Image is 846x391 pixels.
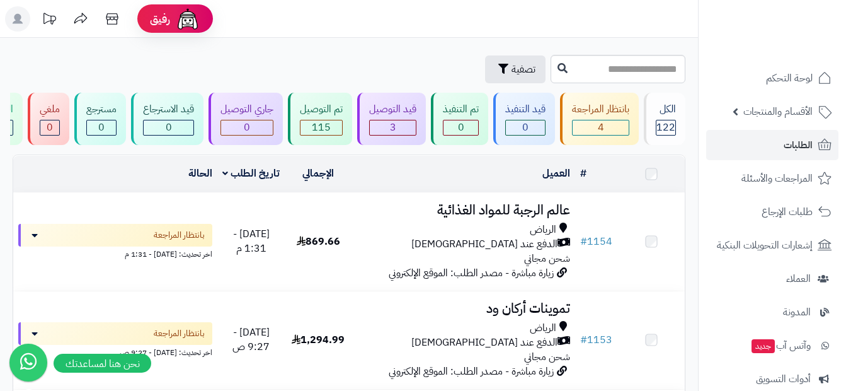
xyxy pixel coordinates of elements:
[411,237,557,252] span: الدفع عند [DEMOGRAPHIC_DATA]
[443,120,478,135] div: 0
[206,93,285,145] a: جاري التوصيل 0
[389,266,554,281] span: زيارة مباشرة - مصدر الطلب: الموقع الإلكتروني
[86,102,117,117] div: مسترجع
[390,120,396,135] span: 3
[369,102,416,117] div: قيد التوصيل
[154,327,205,340] span: بانتظار المراجعة
[357,301,570,316] h3: تموينات أركان ود
[33,6,65,35] a: تحديثات المنصة
[300,102,343,117] div: تم التوصيل
[72,93,129,145] a: مسترجع 0
[524,349,570,365] span: شحن مجاني
[580,234,612,249] a: #1154
[428,93,491,145] a: تم التنفيذ 0
[443,102,479,117] div: تم التنفيذ
[752,339,775,353] span: جديد
[743,103,813,120] span: الأقسام والمنتجات
[505,102,546,117] div: قيد التنفيذ
[129,93,206,145] a: قيد الاسترجاع 0
[18,345,212,358] div: اخر تحديث: [DATE] - 9:27 ص
[572,102,629,117] div: بانتظار المراجعة
[47,120,53,135] span: 0
[98,120,105,135] span: 0
[144,120,193,135] div: 0
[524,251,570,266] span: شحن مجاني
[292,332,345,347] span: 1,294.99
[18,247,212,260] div: اخر تحديث: [DATE] - 1:31 م
[706,230,838,260] a: إشعارات التحويلات البنكية
[166,120,172,135] span: 0
[656,102,676,117] div: الكل
[766,69,813,87] span: لوحة التحكم
[656,120,675,135] span: 122
[598,120,604,135] span: 4
[706,130,838,160] a: الطلبات
[750,337,811,354] span: وآتس آب
[357,203,570,218] h3: عالم الرجبة للمواد الغذائية
[557,93,641,145] a: بانتظار المراجعة 4
[411,336,557,350] span: الدفع عند [DEMOGRAPHIC_DATA]
[706,297,838,327] a: المدونة
[485,55,546,83] button: تصفية
[244,120,250,135] span: 0
[154,229,205,242] span: بانتظار المراجعة
[87,120,116,135] div: 0
[285,93,355,145] a: تم التوصيل 115
[706,63,838,93] a: لوحة التحكم
[756,370,811,388] span: أدوات التسويق
[355,93,428,145] a: قيد التوصيل 3
[40,120,59,135] div: 0
[542,166,570,181] a: العميل
[706,264,838,294] a: العملاء
[506,120,545,135] div: 0
[312,120,331,135] span: 115
[143,102,194,117] div: قيد الاسترجاع
[491,93,557,145] a: قيد التنفيذ 0
[297,234,340,249] span: 869.66
[175,6,200,32] img: ai-face.png
[40,102,60,117] div: ملغي
[150,11,170,26] span: رفيق
[783,303,811,321] span: المدونة
[25,93,72,145] a: ملغي 0
[741,170,813,187] span: المراجعات والأسئلة
[762,203,813,221] span: طلبات الإرجاع
[530,223,556,237] span: الرياض
[188,166,212,181] a: الحالة
[641,93,688,145] a: الكل122
[302,166,334,181] a: الإجمالي
[580,234,587,249] span: #
[512,62,535,77] span: تصفية
[370,120,416,135] div: 3
[233,226,270,256] span: [DATE] - 1:31 م
[389,364,554,379] span: زيارة مباشرة - مصدر الطلب: الموقع الإلكتروني
[706,197,838,227] a: طلبات الإرجاع
[221,120,273,135] div: 0
[706,163,838,194] a: المراجعات والأسئلة
[717,236,813,254] span: إشعارات التحويلات البنكية
[580,332,612,347] a: #1153
[458,120,464,135] span: 0
[530,321,556,336] span: الرياض
[580,166,586,181] a: #
[232,325,270,354] span: [DATE] - 9:27 ص
[580,332,587,347] span: #
[222,166,280,181] a: تاريخ الطلب
[300,120,342,135] div: 115
[573,120,629,135] div: 4
[706,330,838,361] a: وآتس آبجديد
[786,270,811,288] span: العملاء
[784,136,813,154] span: الطلبات
[522,120,529,135] span: 0
[220,102,273,117] div: جاري التوصيل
